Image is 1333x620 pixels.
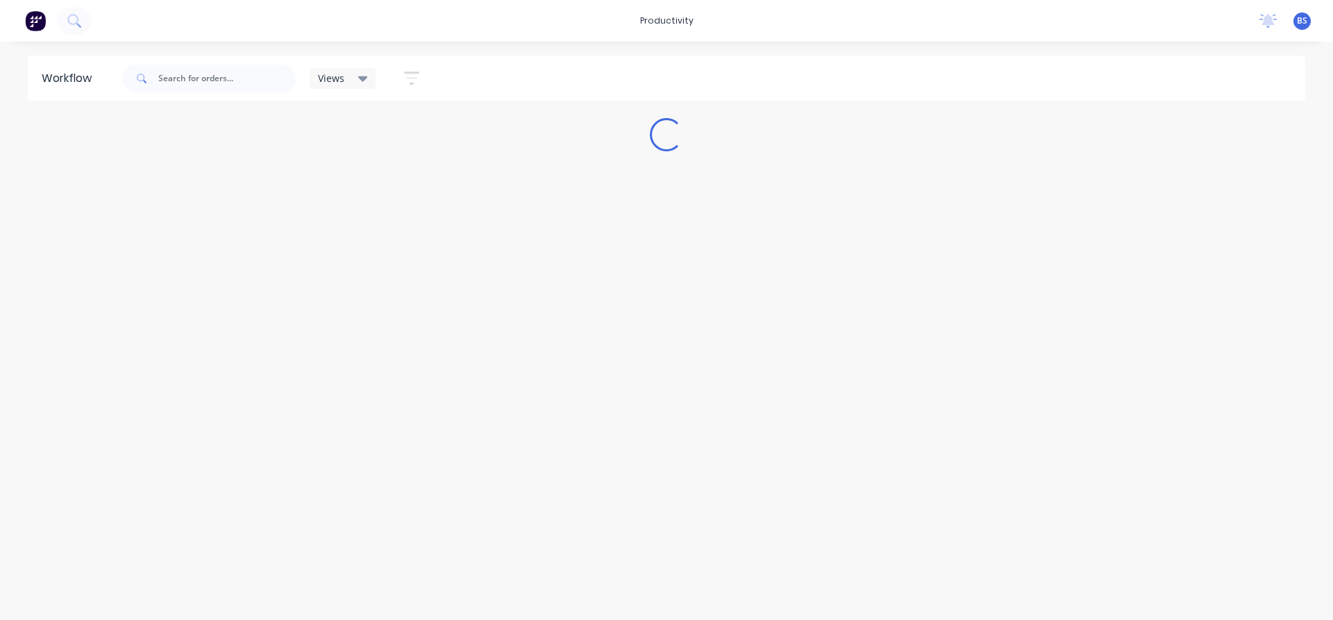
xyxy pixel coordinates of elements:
[1297,15,1307,27] span: BS
[318,71,344,85] span: Views
[158,65,296,92] input: Search for orders...
[25,10,46,31] img: Factory
[42,70,99,87] div: Workflow
[633,10,701,31] div: productivity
